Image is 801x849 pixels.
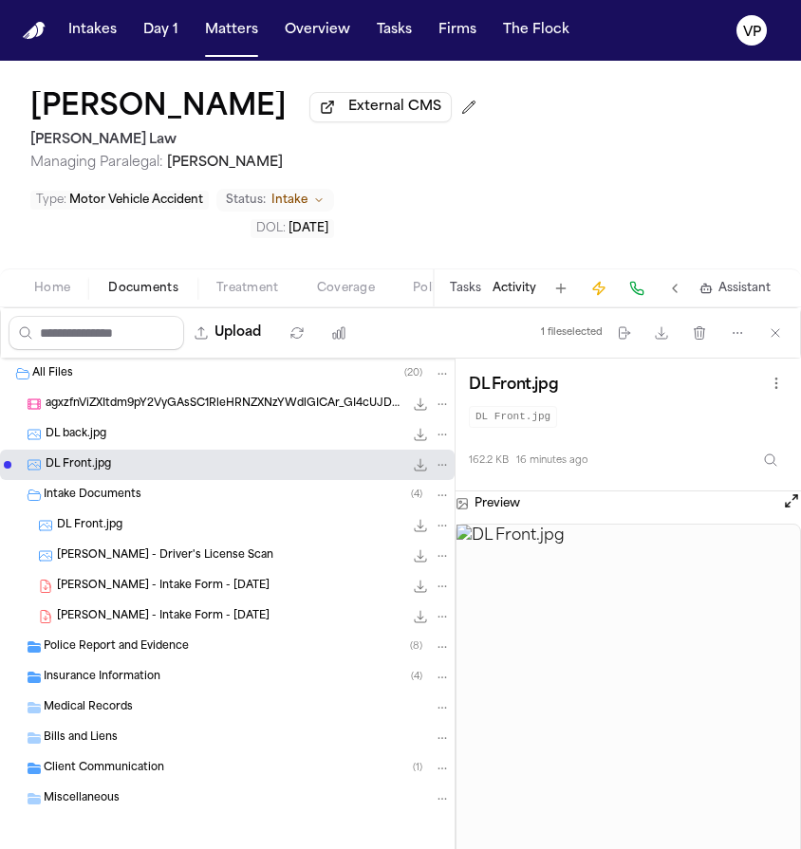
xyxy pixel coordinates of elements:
[216,281,279,296] span: Treatment
[57,609,270,625] span: [PERSON_NAME] - Intake Form - [DATE]
[411,395,430,414] button: Download agxzfnViZXItdm9pY2VyGAsSC1RleHRNZXNzYWdlGICAr_GI4cUJDA.mp4
[44,639,189,655] span: Police Report and Evidence
[108,281,178,296] span: Documents
[516,453,587,468] span: 16 minutes ago
[469,406,557,428] code: DL Front.jpg
[34,281,70,296] span: Home
[23,22,46,40] a: Home
[317,281,375,296] span: Coverage
[411,455,430,474] button: Download DL Front.jpg
[431,13,484,47] button: Firms
[30,191,209,210] button: Edit Type: Motor Vehicle Accident
[23,22,46,40] img: Finch Logo
[30,91,287,125] h1: [PERSON_NAME]
[61,13,124,47] button: Intakes
[44,730,118,747] span: Bills and Liens
[404,368,422,378] span: ( 20 )
[46,427,106,443] span: DL back.jpg
[226,193,266,208] span: Status:
[277,13,358,47] button: Overview
[411,425,430,444] button: Download DL back.jpg
[44,488,141,504] span: Intake Documents
[413,763,422,773] span: ( 1 )
[30,156,163,170] span: Managing Paralegal:
[718,281,771,296] span: Assistant
[369,13,419,47] button: Tasks
[469,376,558,395] h3: DL Front.jpg
[410,641,422,652] span: ( 8 )
[216,189,334,212] button: Change status from Intake
[136,13,186,47] button: Day 1
[782,491,801,510] button: Open preview
[197,13,266,47] button: Matters
[411,577,430,596] button: Download L. Hunter - Intake Form - 9.25.25
[699,281,771,296] button: Assistant
[44,791,120,807] span: Miscellaneous
[411,516,430,535] button: Download DL Front.jpg
[541,326,603,339] div: 1 file selected
[44,670,160,686] span: Insurance Information
[30,91,287,125] button: Edit matter name
[57,579,270,595] span: [PERSON_NAME] - Intake Form - [DATE]
[469,453,509,468] span: 162.2 KB
[495,13,577,47] button: The Flock
[493,281,536,296] button: Activity
[586,275,612,302] button: Create Immediate Task
[69,194,203,206] span: Motor Vehicle Accident
[251,219,334,238] button: Edit DOL: 2025-09-25
[256,223,286,234] span: DOL :
[57,518,122,534] span: DL Front.jpg
[411,607,430,626] button: Download L. Hunter - Intake Form - 9.29.25
[167,156,283,170] span: [PERSON_NAME]
[57,548,273,564] span: [PERSON_NAME] - Driver's License Scan
[46,457,111,473] span: DL Front.jpg
[754,443,788,477] button: Inspect
[32,366,73,382] span: All Files
[411,489,422,500] span: ( 4 )
[271,193,307,208] span: Intake
[30,129,484,152] h2: [PERSON_NAME] Law
[782,491,801,516] button: Open preview
[184,316,272,350] button: Upload
[44,700,133,716] span: Medical Records
[309,92,452,122] button: External CMS
[450,281,481,296] button: Tasks
[46,397,403,413] span: agxzfnViZXItdm9pY2VyGAsSC1RleHRNZXNzYWdlGICAr_GI4cUJDA.mp4
[411,546,430,565] button: Download L. Hunter - Driver's License Scan
[36,194,66,206] span: Type :
[413,281,449,296] span: Police
[411,672,422,682] span: ( 4 )
[9,316,184,350] input: Search files
[475,496,520,511] h3: Preview
[289,223,328,234] span: [DATE]
[548,275,574,302] button: Add Task
[624,275,650,302] button: Make a Call
[348,98,441,117] span: External CMS
[44,761,164,777] span: Client Communication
